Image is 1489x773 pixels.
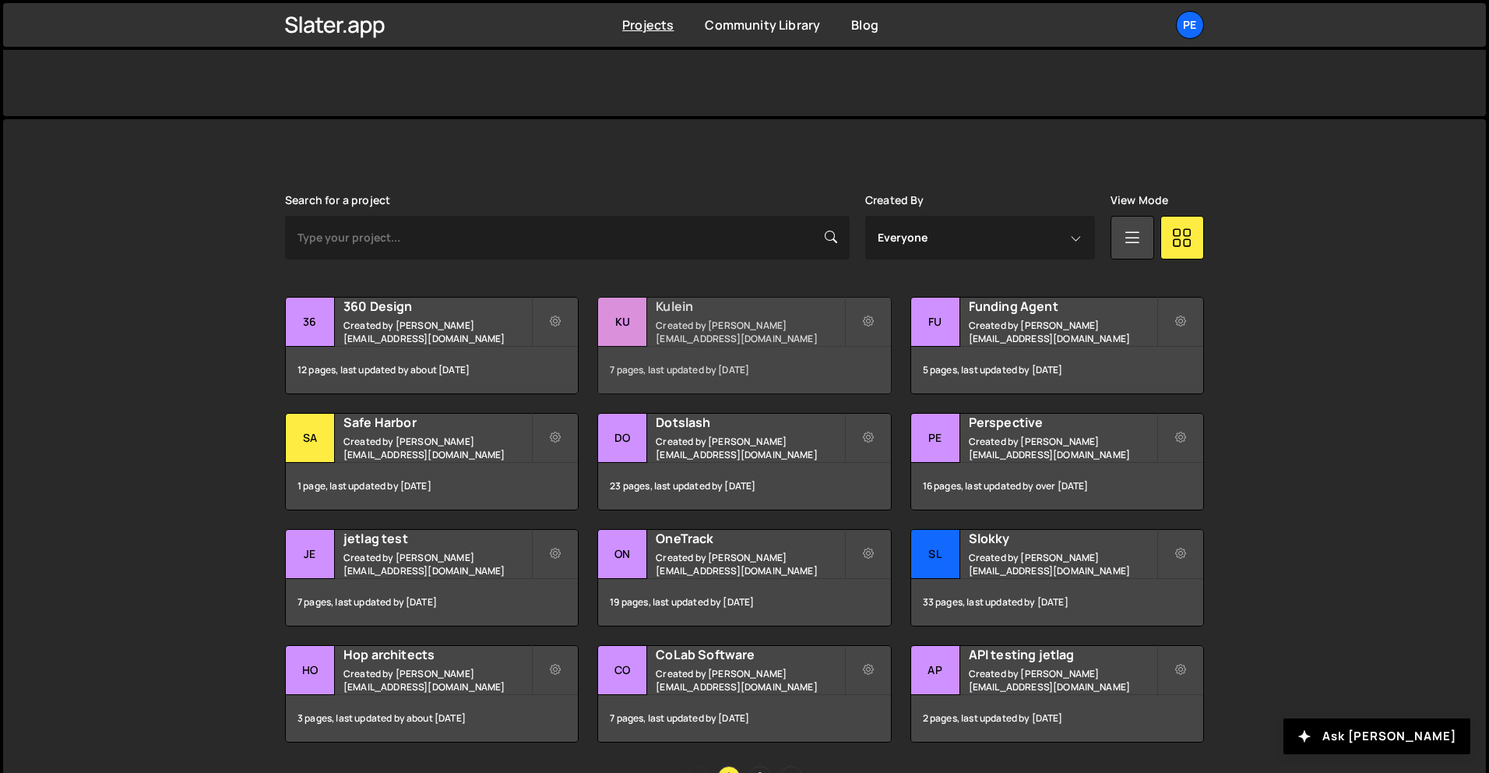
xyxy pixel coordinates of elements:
small: Created by [PERSON_NAME][EMAIL_ADDRESS][DOMAIN_NAME] [343,551,531,577]
h2: jetlag test [343,530,531,547]
a: Blog [851,16,878,34]
div: 33 pages, last updated by [DATE] [911,579,1203,626]
div: Sl [911,530,960,579]
button: Ask [PERSON_NAME] [1283,718,1470,754]
div: AP [911,646,960,695]
div: 19 pages, last updated by [DATE] [598,579,890,626]
div: Sa [286,414,335,463]
div: 12 pages, last updated by about [DATE] [286,347,578,394]
small: Created by [PERSON_NAME][EMAIL_ADDRESS][DOMAIN_NAME] [343,319,531,345]
small: Created by [PERSON_NAME][EMAIL_ADDRESS][DOMAIN_NAME] [969,435,1156,461]
div: Ho [286,646,335,695]
a: Pe [1176,11,1204,39]
div: 16 pages, last updated by over [DATE] [911,463,1203,510]
div: 3 pages, last updated by about [DATE] [286,695,578,742]
a: Community Library [705,16,820,34]
a: Projects [622,16,674,34]
small: Created by [PERSON_NAME][EMAIL_ADDRESS][DOMAIN_NAME] [343,667,531,694]
h2: Kulein [656,298,843,315]
div: Fu [911,298,960,347]
a: je jetlag test Created by [PERSON_NAME][EMAIL_ADDRESS][DOMAIN_NAME] 7 pages, last updated by [DATE] [285,529,579,627]
h2: Slokky [969,530,1156,547]
label: View Mode [1111,194,1168,206]
div: On [598,530,647,579]
h2: OneTrack [656,530,843,547]
div: 36 [286,298,335,347]
div: 1 page, last updated by [DATE] [286,463,578,510]
h2: CoLab Software [656,646,843,663]
div: 23 pages, last updated by [DATE] [598,463,890,510]
label: Created By [865,194,924,206]
a: AP API testing jetlag Created by [PERSON_NAME][EMAIL_ADDRESS][DOMAIN_NAME] 2 pages, last updated ... [910,645,1204,743]
div: Co [598,646,647,695]
a: 36 360 Design Created by [PERSON_NAME][EMAIL_ADDRESS][DOMAIN_NAME] 12 pages, last updated by abou... [285,297,579,394]
a: On OneTrack Created by [PERSON_NAME][EMAIL_ADDRESS][DOMAIN_NAME] 19 pages, last updated by [DATE] [597,529,891,627]
a: Do Dotslash Created by [PERSON_NAME][EMAIL_ADDRESS][DOMAIN_NAME] 23 pages, last updated by [DATE] [597,413,891,510]
h2: Safe Harbor [343,414,531,431]
small: Created by [PERSON_NAME][EMAIL_ADDRESS][DOMAIN_NAME] [656,435,843,461]
div: 5 pages, last updated by [DATE] [911,347,1203,394]
a: Fu Funding Agent Created by [PERSON_NAME][EMAIL_ADDRESS][DOMAIN_NAME] 5 pages, last updated by [D... [910,297,1204,394]
small: Created by [PERSON_NAME][EMAIL_ADDRESS][DOMAIN_NAME] [656,551,843,577]
div: Do [598,414,647,463]
small: Created by [PERSON_NAME][EMAIL_ADDRESS][DOMAIN_NAME] [656,667,843,694]
a: Ho Hop architects Created by [PERSON_NAME][EMAIL_ADDRESS][DOMAIN_NAME] 3 pages, last updated by a... [285,645,579,743]
small: Created by [PERSON_NAME][EMAIL_ADDRESS][DOMAIN_NAME] [969,551,1156,577]
a: Sl Slokky Created by [PERSON_NAME][EMAIL_ADDRESS][DOMAIN_NAME] 33 pages, last updated by [DATE] [910,529,1204,627]
h2: Perspective [969,414,1156,431]
label: Search for a project [285,194,390,206]
div: 7 pages, last updated by [DATE] [598,347,890,394]
div: Ku [598,298,647,347]
h2: Hop architects [343,646,531,663]
h2: Dotslash [656,414,843,431]
div: 2 pages, last updated by [DATE] [911,695,1203,742]
div: 7 pages, last updated by [DATE] [598,695,890,742]
h2: API testing jetlag [969,646,1156,663]
div: Pe [911,414,960,463]
a: Pe Perspective Created by [PERSON_NAME][EMAIL_ADDRESS][DOMAIN_NAME] 16 pages, last updated by ove... [910,413,1204,510]
h2: Funding Agent [969,298,1156,315]
a: Ku Kulein Created by [PERSON_NAME][EMAIL_ADDRESS][DOMAIN_NAME] 7 pages, last updated by [DATE] [597,297,891,394]
h2: 360 Design [343,298,531,315]
small: Created by [PERSON_NAME][EMAIL_ADDRESS][DOMAIN_NAME] [656,319,843,345]
small: Created by [PERSON_NAME][EMAIL_ADDRESS][DOMAIN_NAME] [343,435,531,461]
small: Created by [PERSON_NAME][EMAIL_ADDRESS][DOMAIN_NAME] [969,319,1156,345]
small: Created by [PERSON_NAME][EMAIL_ADDRESS][DOMAIN_NAME] [969,667,1156,694]
div: je [286,530,335,579]
a: Co CoLab Software Created by [PERSON_NAME][EMAIL_ADDRESS][DOMAIN_NAME] 7 pages, last updated by [... [597,645,891,743]
div: 7 pages, last updated by [DATE] [286,579,578,626]
input: Type your project... [285,216,850,259]
a: Sa Safe Harbor Created by [PERSON_NAME][EMAIL_ADDRESS][DOMAIN_NAME] 1 page, last updated by [DATE] [285,413,579,510]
